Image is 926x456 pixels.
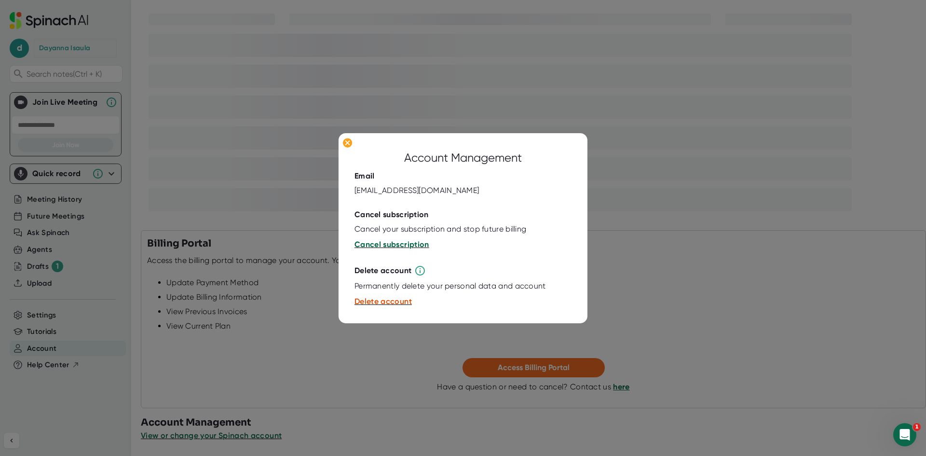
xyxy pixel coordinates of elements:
span: Delete account [354,297,412,306]
div: Account Management [404,149,522,166]
iframe: Intercom live chat [893,423,916,446]
div: Permanently delete your personal data and account [354,281,546,291]
div: Email [354,171,375,181]
button: Delete account [354,296,412,307]
span: 1 [913,423,921,431]
button: Cancel subscription [354,239,429,250]
div: Cancel subscription [354,210,429,220]
div: [EMAIL_ADDRESS][DOMAIN_NAME] [354,186,479,195]
div: Cancel your subscription and stop future billing [354,224,526,234]
div: Delete account [354,266,411,276]
span: Cancel subscription [354,240,429,249]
